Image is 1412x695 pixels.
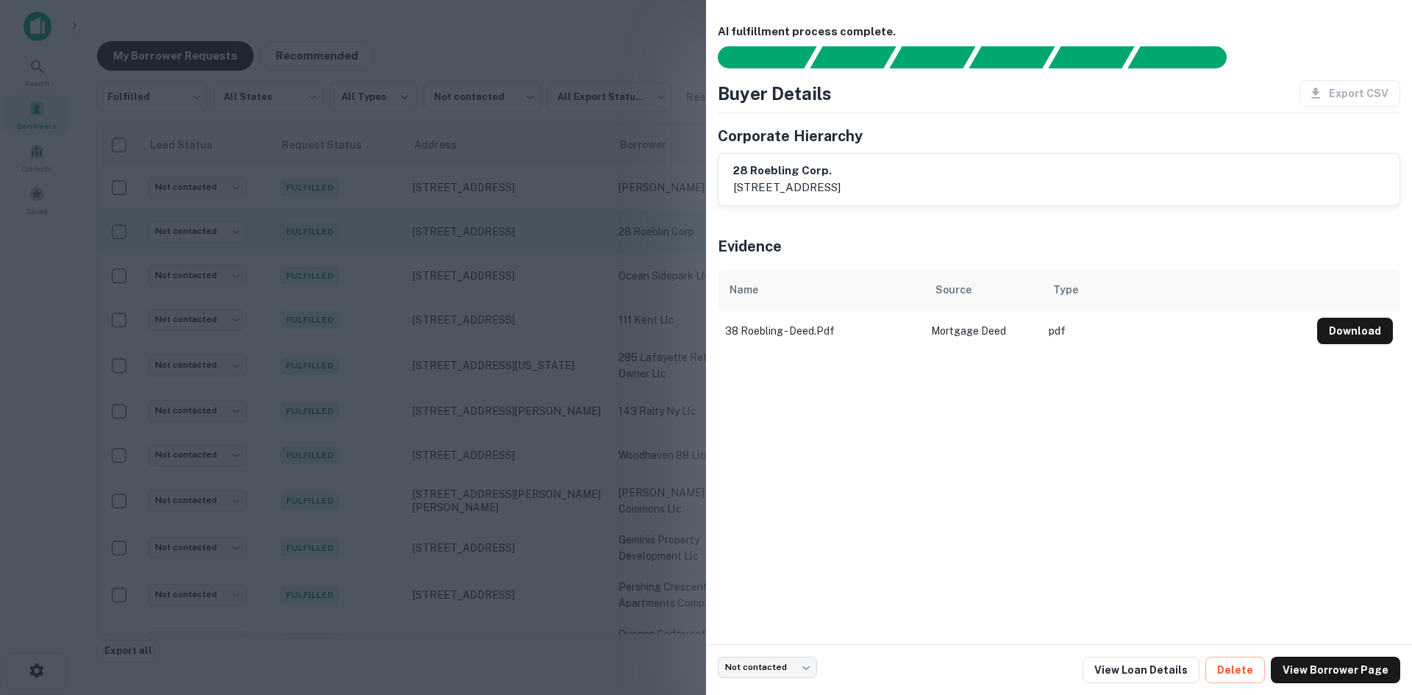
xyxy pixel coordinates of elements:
p: [STREET_ADDRESS] [733,179,841,196]
button: Download [1317,318,1393,344]
h4: Buyer Details [718,80,832,107]
div: Type [1053,281,1078,299]
th: Source [924,269,1041,310]
iframe: Chat Widget [1338,577,1412,648]
td: 38 roebling - deed.pdf [718,310,924,352]
button: Delete [1205,657,1265,683]
div: Source [935,281,971,299]
a: View Loan Details [1083,657,1199,683]
h5: Corporate Hierarchy [718,125,863,147]
h5: Evidence [718,235,782,257]
div: Name [730,281,758,299]
h6: 28 roebling corp. [733,163,841,179]
th: Name [718,269,924,310]
td: Mortgage Deed [924,310,1041,352]
div: Not contacted [718,657,817,678]
div: Your request is received and processing... [810,46,896,68]
a: View Borrower Page [1271,657,1400,683]
div: Principals found, AI now looking for contact information... [969,46,1055,68]
div: Sending borrower request to AI... [700,46,810,68]
h6: AI fulfillment process complete. [718,24,1400,40]
div: AI fulfillment process complete. [1128,46,1244,68]
th: Type [1041,269,1310,310]
div: scrollable content [718,269,1400,352]
div: Documents found, AI parsing details... [889,46,975,68]
div: Principals found, still searching for contact information. This may take time... [1048,46,1134,68]
td: pdf [1041,310,1310,352]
